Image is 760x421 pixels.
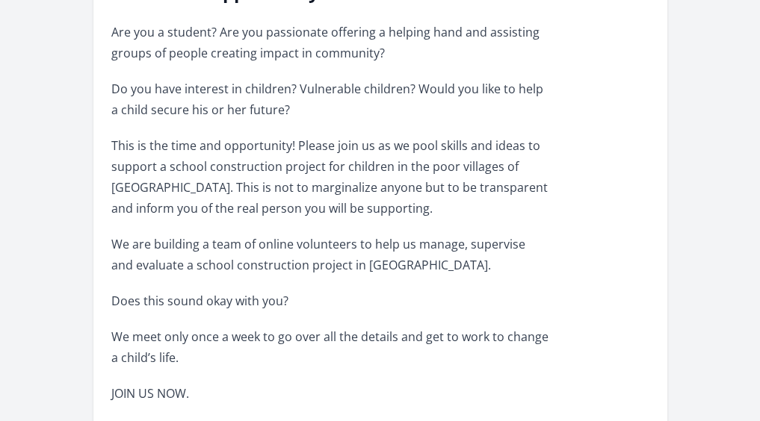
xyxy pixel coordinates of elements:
[111,22,549,63] p: Are you a student? Are you passionate offering a helping hand and assisting groups of people crea...
[111,290,549,311] p: Does this sound okay with you?
[111,234,549,275] p: We are building a team of online volunteers to help us manage, supervise and evaluate a school co...
[111,135,549,219] p: This is the time and opportunity! Please join us as we pool skills and ideas to support a school ...
[111,326,549,368] p: We meet only once a week to go over all the details and get to work to change a child’s life.
[111,383,549,404] p: JOIN US NOW.
[111,78,549,120] p: Do you have interest in children? Vulnerable children? Would you like to help a child secure his ...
